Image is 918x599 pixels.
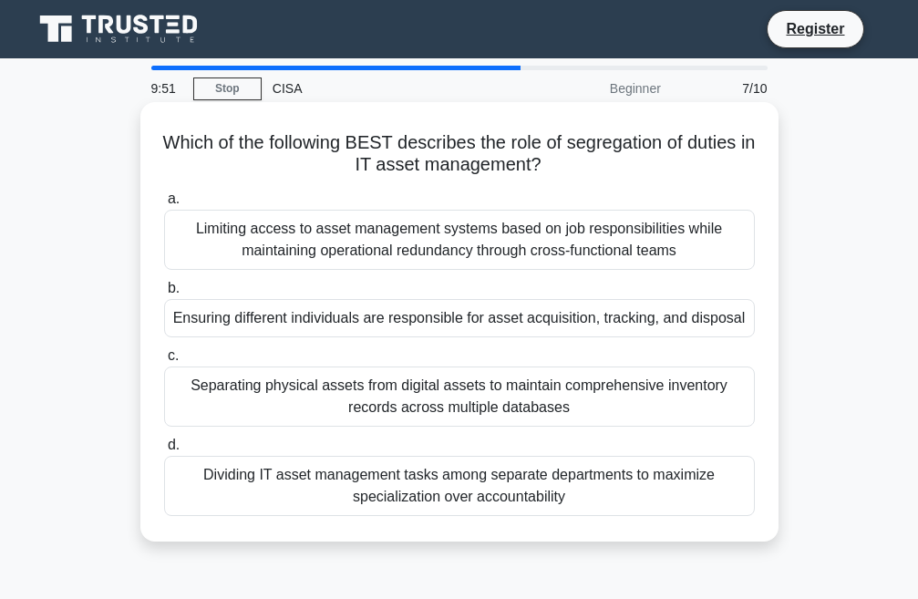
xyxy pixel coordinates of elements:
div: Separating physical assets from digital assets to maintain comprehensive inventory records across... [164,367,755,427]
a: Stop [193,77,262,100]
div: 9:51 [140,70,193,107]
span: d. [168,437,180,452]
div: Beginner [512,70,672,107]
div: CISA [262,70,512,107]
span: c. [168,347,179,363]
h5: Which of the following BEST describes the role of segregation of duties in IT asset management? [162,131,757,177]
span: a. [168,191,180,206]
div: Limiting access to asset management systems based on job responsibilities while maintaining opera... [164,210,755,270]
a: Register [775,17,855,40]
div: 7/10 [672,70,779,107]
div: Ensuring different individuals are responsible for asset acquisition, tracking, and disposal [164,299,755,337]
span: b. [168,280,180,295]
div: Dividing IT asset management tasks among separate departments to maximize specialization over acc... [164,456,755,516]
